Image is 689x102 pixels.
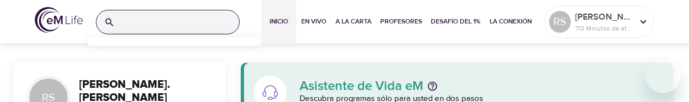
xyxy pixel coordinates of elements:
div: RS [549,11,571,33]
span: A la carta [336,16,371,27]
img: Asistente de Vida eM [261,83,279,101]
span: Profesores [380,16,422,27]
span: Inicio [266,16,292,27]
p: [PERSON_NAME].[PERSON_NAME] [575,10,633,23]
img: logo [35,7,83,33]
span: Desafío del 1% [431,16,481,27]
p: 713 Minutos de atención [575,23,633,33]
span: La Conexión [490,16,532,27]
p: Asistente de Vida eM [300,80,423,93]
input: Encontrar programas, profesores, etc... [119,10,239,34]
span: En vivo [301,16,327,27]
iframe: Button to launch messaging window [645,58,680,93]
